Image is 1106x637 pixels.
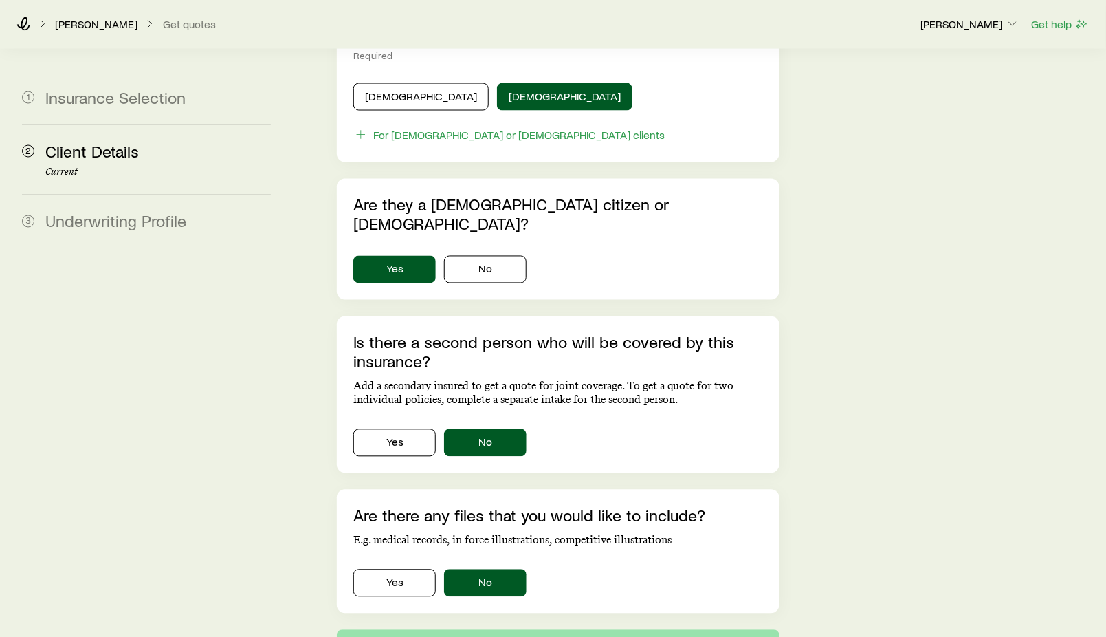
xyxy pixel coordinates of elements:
div: Required [353,50,763,61]
p: Add a secondary insured to get a quote for joint coverage. To get a quote for two individual poli... [353,380,763,407]
span: 2 [22,145,34,158]
span: Underwriting Profile [45,211,186,231]
button: Yes [353,429,436,457]
p: Current [45,167,271,178]
button: No [444,570,527,597]
button: Yes [353,256,436,283]
span: Insurance Selection [45,87,186,107]
p: Are there any files that you would like to include? [353,506,763,526]
button: [PERSON_NAME] [920,17,1020,33]
button: Get help [1031,17,1090,32]
button: Yes [353,570,436,597]
button: [DEMOGRAPHIC_DATA] [353,83,489,111]
button: Get quotes [162,18,217,31]
span: 1 [22,91,34,104]
p: Is there a second person who will be covered by this insurance? [353,333,763,371]
button: No [444,429,527,457]
p: Are they a [DEMOGRAPHIC_DATA] citizen or [DEMOGRAPHIC_DATA]? [353,195,763,234]
span: Client Details [45,141,139,161]
button: For [DEMOGRAPHIC_DATA] or [DEMOGRAPHIC_DATA] clients [353,127,665,143]
p: E.g. medical records, in force illustrations, competitive illustrations [353,534,763,548]
p: [PERSON_NAME] [920,17,1019,31]
p: [PERSON_NAME] [55,17,137,31]
div: For [DEMOGRAPHIC_DATA] or [DEMOGRAPHIC_DATA] clients [373,128,665,142]
button: No [444,256,527,283]
button: [DEMOGRAPHIC_DATA] [497,83,632,111]
span: 3 [22,215,34,228]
